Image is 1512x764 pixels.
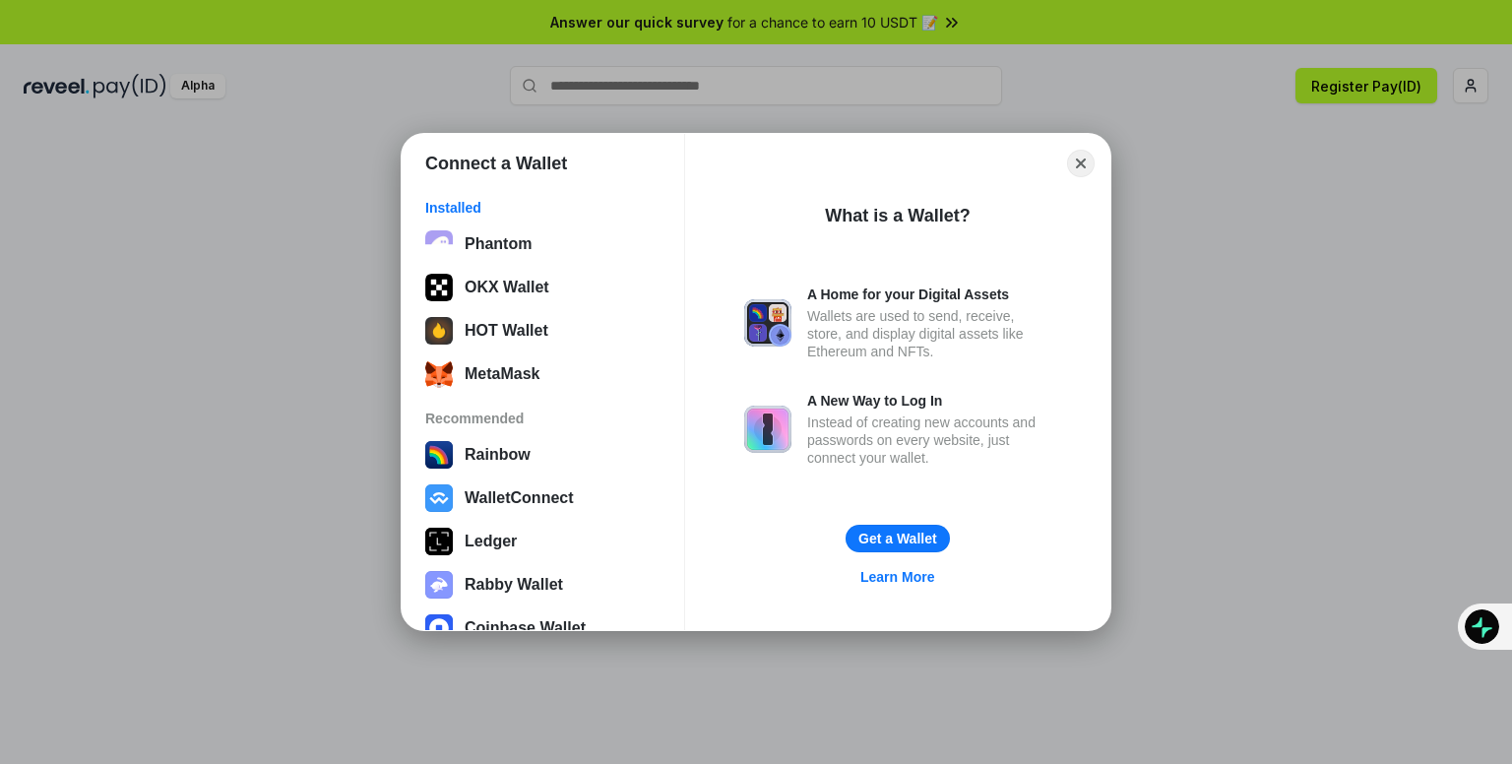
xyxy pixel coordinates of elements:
[465,533,517,550] div: Ledger
[425,484,453,512] img: svg+xml,%3Csvg%20width%3D%2228%22%20height%3D%2228%22%20viewBox%3D%220%200%2028%2028%22%20fill%3D...
[807,392,1051,410] div: A New Way to Log In
[425,571,453,599] img: svg+xml,%3Csvg%20xmlns%3D%22http%3A%2F%2Fwww.w3.org%2F2000%2Fsvg%22%20fill%3D%22none%22%20viewBox...
[419,478,666,518] button: WalletConnect
[425,152,567,175] h1: Connect a Wallet
[419,224,666,264] button: Phantom
[465,619,586,637] div: Coinbase Wallet
[425,360,453,388] img: svg+xml;base64,PHN2ZyB3aWR0aD0iMzUiIGhlaWdodD0iMzQiIHZpZXdCb3g9IjAgMCAzNSAzNCIgZmlsbD0ibm9uZSIgeG...
[465,576,563,594] div: Rabby Wallet
[419,311,666,350] button: HOT Wallet
[465,446,531,464] div: Rainbow
[425,528,453,555] img: svg+xml,%3Csvg%20xmlns%3D%22http%3A%2F%2Fwww.w3.org%2F2000%2Fsvg%22%20width%3D%2228%22%20height%3...
[419,608,666,648] button: Coinbase Wallet
[465,322,548,340] div: HOT Wallet
[807,286,1051,303] div: A Home for your Digital Assets
[807,414,1051,467] div: Instead of creating new accounts and passwords on every website, just connect your wallet.
[846,525,950,552] button: Get a Wallet
[425,614,453,642] img: svg+xml,%3Csvg%20width%3D%2228%22%20height%3D%2228%22%20viewBox%3D%220%200%2028%2028%22%20fill%3D...
[425,230,453,258] img: epq2vO3P5aLWl15yRS7Q49p1fHTx2Sgh99jU3kfXv7cnPATIVQHAx5oQs66JWv3SWEjHOsb3kKgmE5WNBxBId7C8gm8wEgOvz...
[425,441,453,469] img: svg+xml,%3Csvg%20width%3D%22120%22%20height%3D%22120%22%20viewBox%3D%220%200%20120%20120%22%20fil...
[425,199,661,217] div: Installed
[807,307,1051,360] div: Wallets are used to send, receive, store, and display digital assets like Ethereum and NFTs.
[465,489,574,507] div: WalletConnect
[425,410,661,427] div: Recommended
[744,299,791,347] img: svg+xml,%3Csvg%20xmlns%3D%22http%3A%2F%2Fwww.w3.org%2F2000%2Fsvg%22%20fill%3D%22none%22%20viewBox...
[744,406,791,453] img: svg+xml,%3Csvg%20xmlns%3D%22http%3A%2F%2Fwww.w3.org%2F2000%2Fsvg%22%20fill%3D%22none%22%20viewBox...
[849,564,946,590] a: Learn More
[465,365,539,383] div: MetaMask
[465,235,532,253] div: Phantom
[858,530,937,547] div: Get a Wallet
[425,317,453,345] img: 8zcXD2M10WKU0JIAAAAASUVORK5CYII=
[860,568,934,586] div: Learn More
[419,354,666,394] button: MetaMask
[465,279,549,296] div: OKX Wallet
[419,435,666,475] button: Rainbow
[425,274,453,301] img: 5VZ71FV6L7PA3gg3tXrdQ+DgLhC+75Wq3no69P3MC0NFQpx2lL04Ql9gHK1bRDjsSBIvScBnDTk1WrlGIZBorIDEYJj+rhdgn...
[419,268,666,307] button: OKX Wallet
[1067,150,1095,177] button: Close
[825,204,970,227] div: What is a Wallet?
[419,565,666,605] button: Rabby Wallet
[419,522,666,561] button: Ledger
